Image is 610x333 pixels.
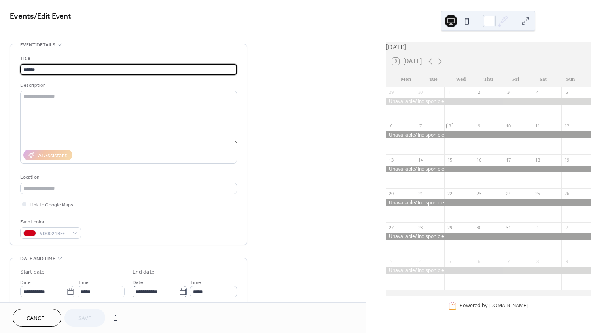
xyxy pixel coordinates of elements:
span: Link to Google Maps [30,201,73,209]
div: Wed [447,71,474,87]
div: 7 [417,123,423,129]
button: Cancel [13,309,61,327]
div: 1 [534,225,540,230]
div: 31 [505,225,511,230]
div: 1 [447,89,453,95]
div: Title [20,54,235,63]
div: 22 [447,191,453,197]
div: 4 [534,89,540,95]
div: Unavailable/ Indisponible [386,131,591,138]
div: 16 [476,157,482,163]
div: 29 [447,225,453,230]
div: Unavailable/ Indisponible [386,267,591,274]
div: 25 [534,191,540,197]
div: 24 [505,191,511,197]
div: 8 [447,123,453,129]
div: 11 [534,123,540,129]
span: Date [133,278,143,287]
div: 30 [476,225,482,230]
div: 23 [476,191,482,197]
div: 3 [388,258,394,264]
span: #D0021BFF [39,230,68,238]
span: Date and time [20,255,55,263]
div: 18 [534,157,540,163]
div: Powered by [460,303,528,309]
div: 2 [564,225,570,230]
div: Description [20,81,235,89]
div: 30 [417,89,423,95]
div: 17 [505,157,511,163]
div: 13 [388,157,394,163]
div: Location [20,173,235,181]
div: Sat [529,71,557,87]
div: 26 [564,191,570,197]
a: [DOMAIN_NAME] [489,303,528,309]
div: Mon [392,71,419,87]
div: 9 [476,123,482,129]
div: Event color [20,218,80,226]
div: Unavailable/ Indisponible [386,199,591,206]
div: 5 [564,89,570,95]
div: Unavailable/ Indisponible [386,166,591,172]
div: 7 [505,258,511,264]
span: Time [190,278,201,287]
div: 20 [388,191,394,197]
span: / Edit Event [34,9,71,24]
div: 14 [417,157,423,163]
div: 12 [564,123,570,129]
div: 15 [447,157,453,163]
div: Sun [557,71,584,87]
div: 9 [564,258,570,264]
span: Date [20,278,31,287]
div: 3 [505,89,511,95]
div: 5 [447,258,453,264]
div: Thu [474,71,502,87]
div: 6 [388,123,394,129]
span: Cancel [27,314,47,323]
div: 19 [564,157,570,163]
div: 10 [505,123,511,129]
div: 28 [417,225,423,230]
div: 21 [417,191,423,197]
div: 27 [388,225,394,230]
span: Event details [20,41,55,49]
div: 8 [534,258,540,264]
div: 4 [417,258,423,264]
div: Start date [20,268,45,276]
div: Fri [502,71,529,87]
span: Time [78,278,89,287]
div: 29 [388,89,394,95]
div: 6 [476,258,482,264]
div: [DATE] [386,42,591,52]
div: End date [133,268,155,276]
div: Unavailable/ Indisponible [386,98,591,105]
div: Tue [420,71,447,87]
div: 2 [476,89,482,95]
a: Events [10,9,34,24]
div: Unavailable/ Indisponible [386,233,591,240]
